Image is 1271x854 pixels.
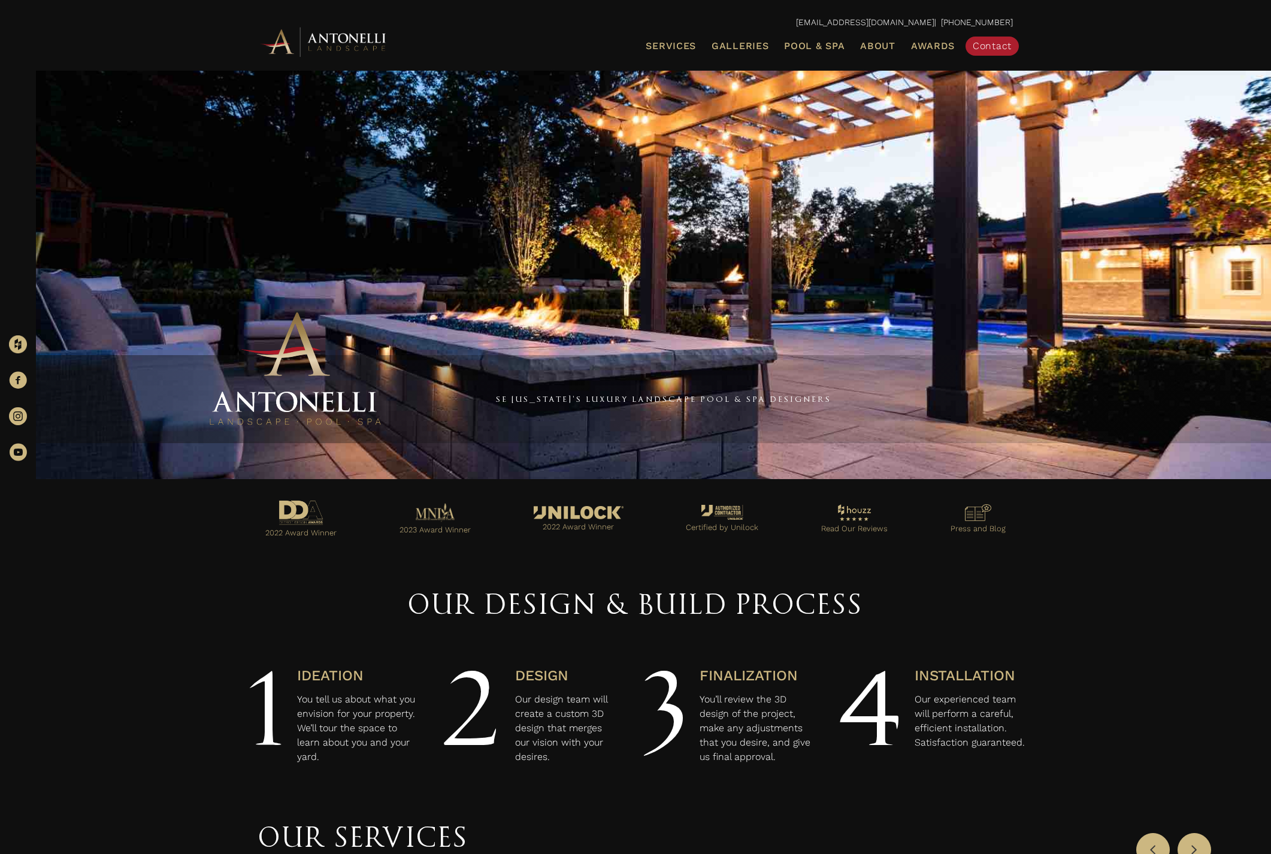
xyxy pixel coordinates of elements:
[514,503,643,537] a: Go to https://antonellilandscape.com/featured-projects/the-white-house/
[707,38,773,54] a: Galleries
[931,501,1025,539] a: Go to https://antonellilandscape.com/press-media/
[712,40,768,52] span: Galleries
[258,25,390,58] img: Antonelli Horizontal Logo
[640,649,691,771] span: 3
[915,667,1015,684] span: Installation
[205,307,385,431] img: Antonelli Stacked Logo
[380,500,491,541] a: Go to https://antonellilandscape.com/pool-and-spa/dont-stop-believing/
[906,38,960,54] a: Awards
[258,821,468,853] span: Our Services
[258,15,1013,31] p: | [PHONE_NUMBER]
[973,40,1012,52] span: Contact
[641,38,701,54] a: Services
[496,394,831,404] a: SE [US_STATE]'s Luxury Landscape Pool & Spa Designers
[515,692,619,764] p: Our design team will create a custom 3D design that merges our vision with your desires.
[667,502,778,538] a: Go to https://antonellilandscape.com/unilock-authorized-contractor/
[966,37,1019,56] a: Contact
[784,40,845,52] span: Pool & Spa
[915,692,1025,750] p: Our experienced team will perform a careful, efficient installation. Satisfaction guaranteed.
[796,17,934,27] a: [EMAIL_ADDRESS][DOMAIN_NAME]
[860,41,895,51] span: About
[700,667,798,684] span: Finalization
[911,40,955,52] span: Awards
[9,335,27,353] img: Houzz
[408,588,863,620] span: Our Design & Build Process
[855,38,900,54] a: About
[297,692,422,764] p: You tell us about what you envision for your property. We’ll tour the space to learn about you an...
[646,41,696,51] span: Services
[802,501,907,540] a: Go to https://www.houzz.com/professionals/landscape-architects-and-landscape-designers/antonelli-...
[515,667,568,684] span: Design
[297,667,364,684] span: Ideation
[246,649,288,771] span: 1
[443,649,500,771] span: 2
[246,497,356,543] a: Go to https://antonellilandscape.com/pool-and-spa/executive-sweet/
[837,649,904,771] span: 4
[700,692,816,764] p: You’ll review the 3D design of the project, make any adjustments that you desire, and give us fin...
[779,38,849,54] a: Pool & Spa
